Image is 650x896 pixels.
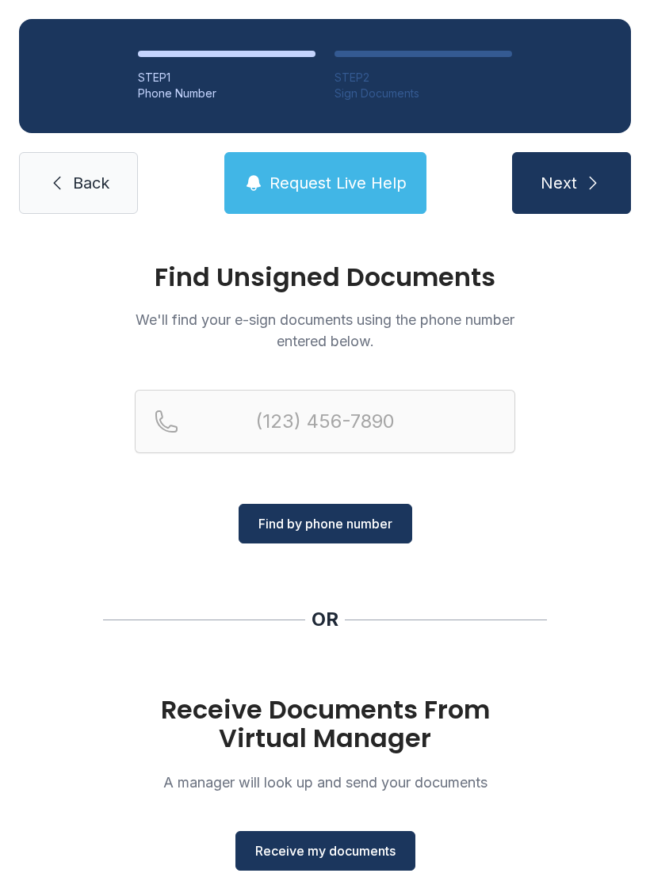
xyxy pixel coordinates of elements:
[335,86,512,101] div: Sign Documents
[138,70,315,86] div: STEP 1
[135,696,515,753] h1: Receive Documents From Virtual Manager
[258,514,392,533] span: Find by phone number
[73,172,109,194] span: Back
[335,70,512,86] div: STEP 2
[135,390,515,453] input: Reservation phone number
[255,841,396,860] span: Receive my documents
[135,265,515,290] h1: Find Unsigned Documents
[541,172,577,194] span: Next
[135,772,515,793] p: A manager will look up and send your documents
[312,607,338,632] div: OR
[135,309,515,352] p: We'll find your e-sign documents using the phone number entered below.
[138,86,315,101] div: Phone Number
[270,172,407,194] span: Request Live Help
